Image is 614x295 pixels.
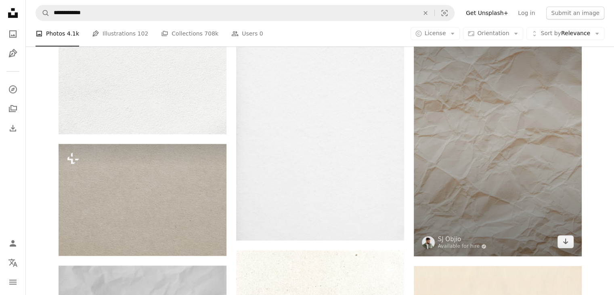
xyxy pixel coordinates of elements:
a: Download [557,235,574,248]
a: Users 0 [231,21,263,47]
a: Home — Unsplash [5,5,21,23]
a: Download History [5,120,21,136]
img: a black and white cat laying on top of a bed [59,144,226,256]
span: 0 [260,29,263,38]
button: Language [5,255,21,271]
a: Explore [5,81,21,97]
a: Illustrations 102 [92,21,148,47]
a: Available for hire [438,243,487,250]
a: Get Unsplash+ [461,6,513,19]
a: Collections 708k [161,21,218,47]
button: Clear [417,5,434,21]
button: Sort byRelevance [526,27,604,40]
a: white wall paint with black shadow [236,117,404,124]
span: Orientation [477,30,509,37]
a: Collections [5,101,21,117]
span: License [425,30,446,37]
span: 102 [138,29,149,38]
span: Sort by [541,30,561,37]
button: Menu [5,274,21,290]
a: Log in / Sign up [5,235,21,251]
button: Submit an image [546,6,604,19]
a: Log in [513,6,540,19]
img: Go to SJ Objio's profile [422,236,435,249]
form: Find visuals sitewide [36,5,455,21]
button: Visual search [435,5,454,21]
a: white and gray floral textile [414,126,582,133]
a: a black and white cat laying on top of a bed [59,196,226,203]
button: License [411,27,460,40]
span: Relevance [541,30,590,38]
a: SJ Objio [438,235,487,243]
button: Orientation [463,27,523,40]
a: Illustrations [5,45,21,61]
img: white wall paint with black shadow [236,2,404,240]
button: Search Unsplash [36,5,50,21]
span: 708k [204,29,218,38]
img: white and gray floral textile [414,4,582,256]
a: Photos [5,26,21,42]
